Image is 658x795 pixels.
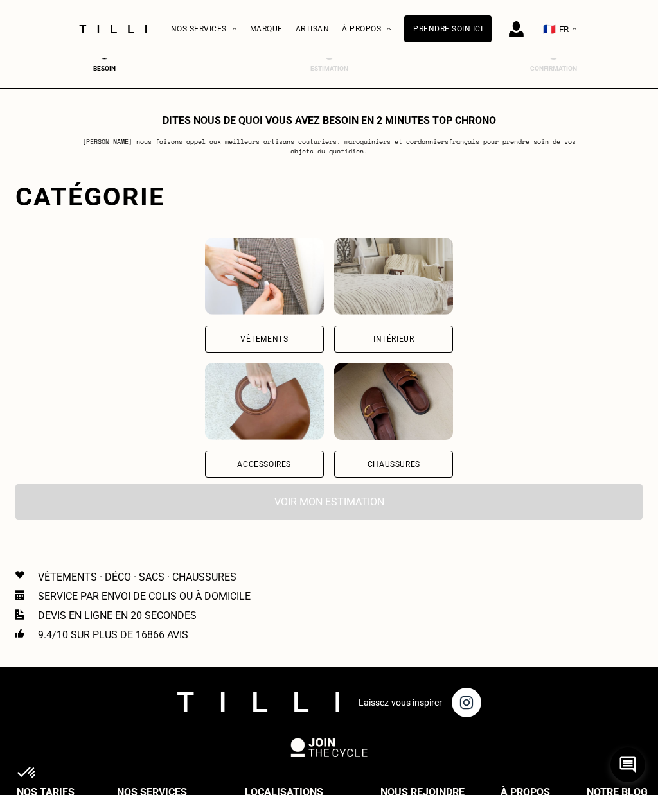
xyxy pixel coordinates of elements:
[15,182,643,212] div: Catégorie
[38,629,188,641] p: 9.4/10 sur plus de 16866 avis
[38,571,236,583] p: Vêtements · Déco · Sacs · Chaussures
[303,65,355,72] div: Estimation
[15,590,24,600] img: Icon
[171,1,237,58] div: Nos services
[334,363,453,440] img: Chaussures
[232,28,237,31] img: Menu déroulant
[537,1,583,58] button: 🇫🇷 FR
[237,460,291,468] div: Accessoires
[15,609,24,620] img: Icon
[177,692,339,712] img: logo Tilli
[404,15,492,42] a: Prendre soin ici
[75,25,152,33] img: Logo du service de couturière Tilli
[240,335,288,343] div: Vêtements
[38,590,251,602] p: Service par envoi de colis ou à domicile
[250,24,283,33] a: Marque
[296,24,330,33] a: Artisan
[452,688,481,717] img: page instagram de Tilli une retoucherie à domicile
[290,738,368,757] img: logo Join The Cycle
[368,460,420,468] div: Chaussures
[163,114,496,127] h1: Dites nous de quoi vous avez besoin en 2 minutes top chrono
[359,697,442,708] p: Laissez-vous inspirer
[78,65,130,72] div: Besoin
[15,629,24,638] img: Icon
[334,238,453,315] img: Intérieur
[205,363,324,440] img: Accessoires
[38,609,197,622] p: Devis en ligne en 20 secondes
[75,137,584,156] p: [PERSON_NAME] nous faisons appel aux meilleurs artisans couturiers , maroquiniers et cordonniers ...
[373,335,414,343] div: Intérieur
[543,23,556,35] span: 🇫🇷
[386,28,391,31] img: Menu déroulant à propos
[342,1,391,58] div: À propos
[528,65,580,72] div: Confirmation
[15,571,24,579] img: Icon
[572,28,577,31] img: menu déroulant
[509,21,524,37] img: icône connexion
[205,238,324,315] img: Vêtements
